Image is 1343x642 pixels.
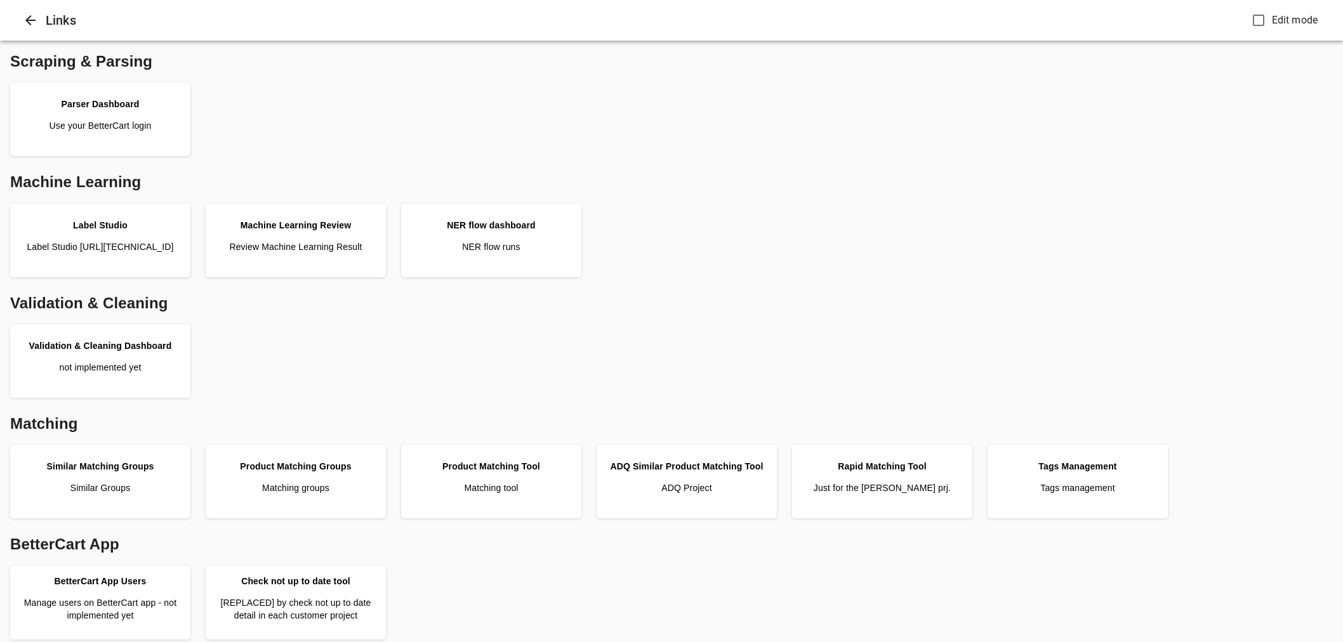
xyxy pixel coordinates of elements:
a: Rapid Matching ToolJust for the [PERSON_NAME] prj. [797,450,967,513]
div: Product Matching Groups [240,460,351,473]
div: Parser Dashboard [61,98,139,110]
div: Validation & Cleaning [5,287,1338,319]
div: BetterCart App Users [55,575,147,587]
div: Rapid Matching Tool [838,460,926,473]
div: Tags Management [1038,460,1116,473]
a: Similar Matching GroupsSimilar Groups [15,450,185,513]
div: Check not up to date tool [241,575,350,587]
p: Tags management [1040,481,1115,494]
a: Parser DashboardUse your BetterCart login [15,88,185,151]
p: Label Studio [URL][TECHNICAL_ID] [27,240,173,253]
div: Similar Matching Groups [46,460,154,473]
p: ADQ Project [661,481,711,494]
a: Product Matching GroupsMatching groups [211,450,381,513]
a: Validation & Cleaning Dashboardnot implemented yet [15,329,185,393]
a: BetterCart App UsersManage users on BetterCart app - not implemented yet [15,571,185,634]
p: Review Machine Learning Result [229,240,362,253]
div: Scraping & Parsing [5,46,1338,77]
div: Matching [5,408,1338,440]
a: Machine Learning ReviewReview Machine Learning Result [211,209,381,272]
h6: Links [46,10,1247,30]
p: Similar Groups [70,481,131,494]
p: NER flow runs [462,240,520,253]
div: Machine Learning Review [241,219,352,232]
p: Use your BetterCart login [50,119,152,132]
a: Check not up to date tool[REPLACED] by check not up to date detail in each customer project [211,571,381,634]
div: Machine Learning [5,166,1338,198]
p: Matching tool [464,481,518,494]
a: ADQ Similar Product Matching ToolADQ Project [602,450,772,513]
a: Label StudioLabel Studio [URL][TECHNICAL_ID] [15,209,185,272]
div: ADQ Similar Product Matching Tool [610,460,763,473]
div: NER flow dashboard [447,219,536,232]
div: BetterCart App [5,528,1338,560]
span: Edit mode [1272,13,1318,28]
button: Close [15,5,46,36]
p: not implemented yet [60,361,142,374]
p: Matching groups [262,481,329,494]
div: Validation & Cleaning Dashboard [29,339,172,352]
div: Product Matching Tool [442,460,540,473]
div: Label Studio [73,219,128,232]
p: [REPLACED] by check not up to date detail in each customer project [211,596,381,622]
a: NER flow dashboardNER flow runs [406,209,576,272]
a: Tags ManagementTags management [993,450,1163,513]
a: Product Matching ToolMatching tool [406,450,576,513]
p: Manage users on BetterCart app - not implemented yet [15,596,185,622]
p: Just for the [PERSON_NAME] prj. [814,481,951,494]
